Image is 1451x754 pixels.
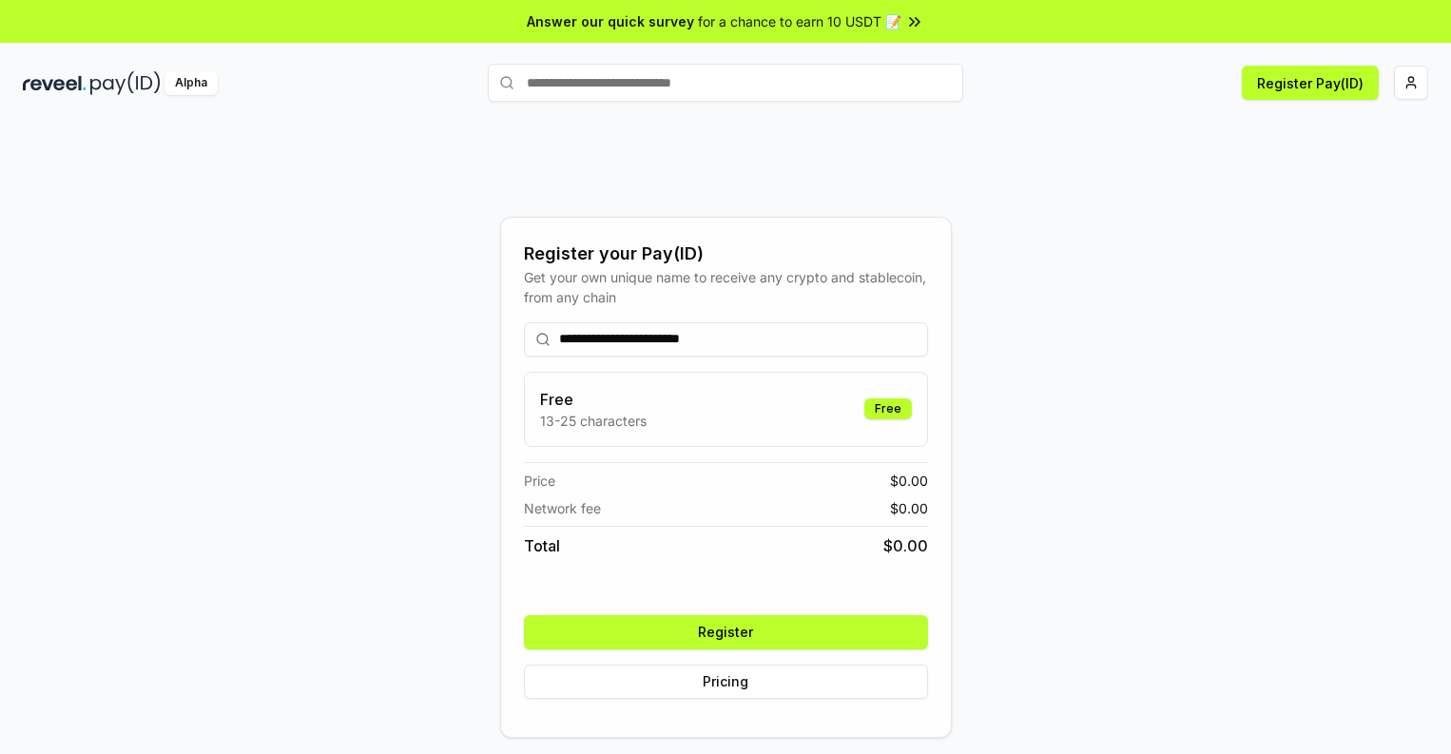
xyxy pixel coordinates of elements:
[540,388,647,411] h3: Free
[890,498,928,518] span: $ 0.00
[1242,66,1379,100] button: Register Pay(ID)
[524,471,555,491] span: Price
[698,11,901,31] span: for a chance to earn 10 USDT 📝
[524,665,928,699] button: Pricing
[524,498,601,518] span: Network fee
[524,615,928,649] button: Register
[90,71,161,95] img: pay_id
[864,398,912,419] div: Free
[890,471,928,491] span: $ 0.00
[524,267,928,307] div: Get your own unique name to receive any crypto and stablecoin, from any chain
[527,11,694,31] span: Answer our quick survey
[164,71,218,95] div: Alpha
[540,411,647,431] p: 13-25 characters
[23,71,87,95] img: reveel_dark
[524,534,560,557] span: Total
[524,241,928,267] div: Register your Pay(ID)
[883,534,928,557] span: $ 0.00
